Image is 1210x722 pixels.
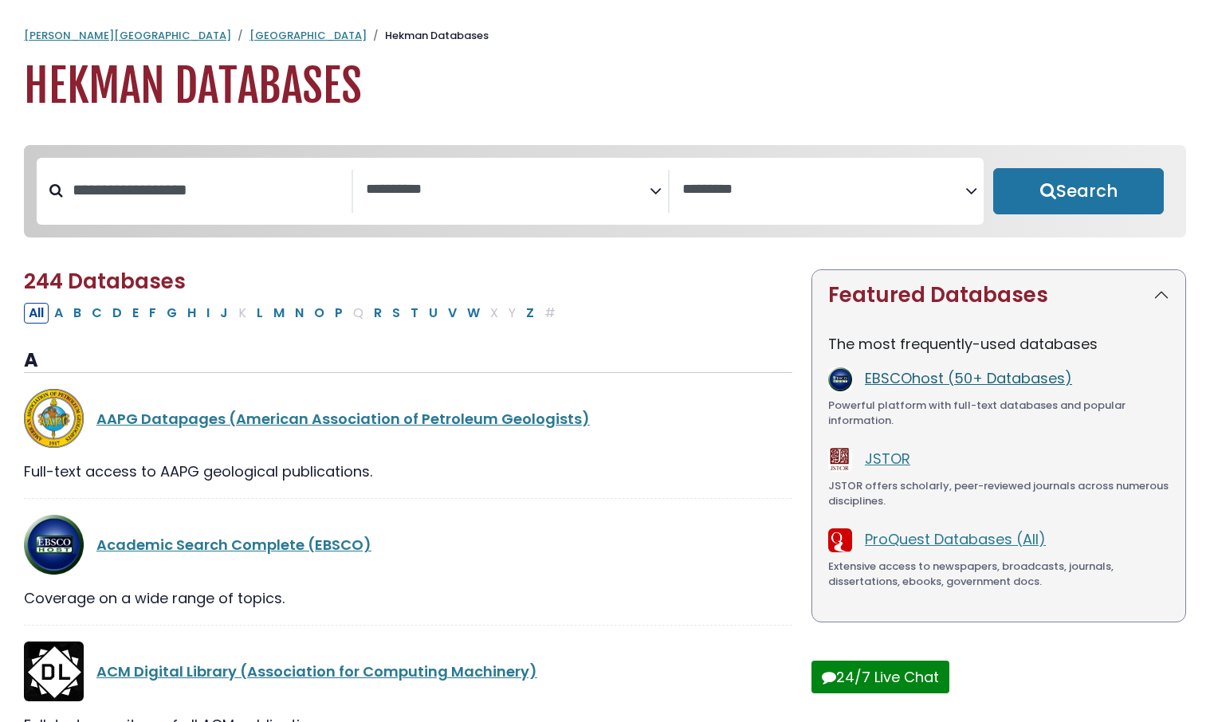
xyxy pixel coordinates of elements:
div: Powerful platform with full-text databases and popular information. [828,398,1169,429]
button: Featured Databases [812,270,1185,320]
a: [GEOGRAPHIC_DATA] [249,28,367,43]
button: All [24,303,49,324]
button: Filter Results S [387,303,405,324]
button: Filter Results G [162,303,182,324]
a: AAPG Datapages (American Association of Petroleum Geologists) [96,409,590,429]
button: Filter Results W [462,303,485,324]
button: Filter Results I [202,303,214,324]
div: Extensive access to newspapers, broadcasts, journals, dissertations, ebooks, government docs. [828,559,1169,590]
h1: Hekman Databases [24,60,1186,113]
button: Filter Results C [87,303,107,324]
span: 244 Databases [24,267,186,296]
button: Filter Results J [215,303,233,324]
button: Filter Results N [290,303,308,324]
button: Filter Results L [252,303,268,324]
h3: A [24,349,792,373]
a: EBSCOhost (50+ Databases) [865,368,1072,388]
nav: Search filters [24,145,1186,237]
button: Filter Results Z [521,303,539,324]
a: Academic Search Complete (EBSCO) [96,535,371,555]
button: Filter Results F [144,303,161,324]
input: Search database by title or keyword [63,177,352,203]
button: Filter Results M [269,303,289,324]
button: Filter Results T [406,303,423,324]
div: JSTOR offers scholarly, peer-reviewed journals across numerous disciplines. [828,478,1169,509]
a: [PERSON_NAME][GEOGRAPHIC_DATA] [24,28,231,43]
li: Hekman Databases [367,28,489,44]
textarea: Search [682,182,966,198]
a: JSTOR [865,449,910,469]
div: Coverage on a wide range of topics. [24,587,792,609]
button: Filter Results E [128,303,143,324]
a: ACM Digital Library (Association for Computing Machinery) [96,661,537,681]
button: Filter Results U [424,303,442,324]
button: Filter Results B [69,303,86,324]
div: Alpha-list to filter by first letter of database name [24,302,562,322]
button: Filter Results R [369,303,387,324]
a: ProQuest Databases (All) [865,529,1046,549]
button: Filter Results A [49,303,68,324]
nav: breadcrumb [24,28,1186,44]
button: Filter Results H [183,303,201,324]
button: Filter Results V [443,303,462,324]
button: Filter Results D [108,303,127,324]
textarea: Search [366,182,650,198]
button: Filter Results O [309,303,329,324]
button: Filter Results P [330,303,348,324]
div: Full-text access to AAPG geological publications. [24,461,792,482]
p: The most frequently-used databases [828,333,1169,355]
button: 24/7 Live Chat [811,661,949,693]
button: Submit for Search Results [993,168,1164,214]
